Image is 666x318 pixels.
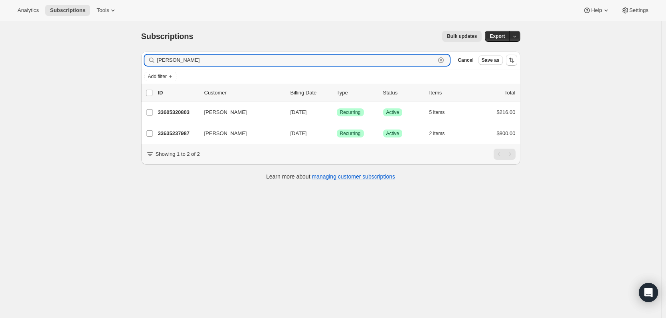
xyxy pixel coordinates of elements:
[50,7,85,14] span: Subscriptions
[158,128,516,139] div: 33635237987[PERSON_NAME][DATE]SuccessRecurringSuccessActive2 items$800.00
[578,5,615,16] button: Help
[429,128,454,139] button: 2 items
[442,31,482,42] button: Bulk updates
[291,89,330,97] p: Billing Date
[458,57,473,63] span: Cancel
[497,130,516,136] span: $800.00
[506,55,517,66] button: Sort the results
[158,107,516,118] div: 33605320803[PERSON_NAME][DATE]SuccessRecurringSuccessActive5 items$216.00
[591,7,602,14] span: Help
[437,56,445,64] button: Clear
[497,109,516,115] span: $216.00
[18,7,39,14] span: Analytics
[291,130,307,136] span: [DATE]
[639,283,658,302] div: Open Intercom Messenger
[337,89,377,97] div: Type
[386,130,399,137] span: Active
[617,5,653,16] button: Settings
[478,55,503,65] button: Save as
[144,72,176,81] button: Add filter
[504,89,515,97] p: Total
[386,109,399,116] span: Active
[92,5,122,16] button: Tools
[429,130,445,137] span: 2 items
[266,173,395,181] p: Learn more about
[158,108,198,116] p: 33605320803
[447,33,477,39] span: Bulk updates
[455,55,476,65] button: Cancel
[141,32,194,41] span: Subscriptions
[200,106,279,119] button: [PERSON_NAME]
[158,130,198,137] p: 33635237987
[204,89,284,97] p: Customer
[13,5,43,16] button: Analytics
[45,5,90,16] button: Subscriptions
[97,7,109,14] span: Tools
[482,57,500,63] span: Save as
[340,130,361,137] span: Recurring
[200,127,279,140] button: [PERSON_NAME]
[291,109,307,115] span: [DATE]
[429,107,454,118] button: 5 items
[429,89,469,97] div: Items
[490,33,505,39] span: Export
[156,150,200,158] p: Showing 1 to 2 of 2
[204,108,247,116] span: [PERSON_NAME]
[494,149,516,160] nav: Pagination
[204,130,247,137] span: [PERSON_NAME]
[158,89,516,97] div: IDCustomerBilling DateTypeStatusItemsTotal
[312,173,395,180] a: managing customer subscriptions
[157,55,436,66] input: Filter subscribers
[340,109,361,116] span: Recurring
[429,109,445,116] span: 5 items
[158,89,198,97] p: ID
[148,73,167,80] span: Add filter
[629,7,648,14] span: Settings
[383,89,423,97] p: Status
[485,31,510,42] button: Export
